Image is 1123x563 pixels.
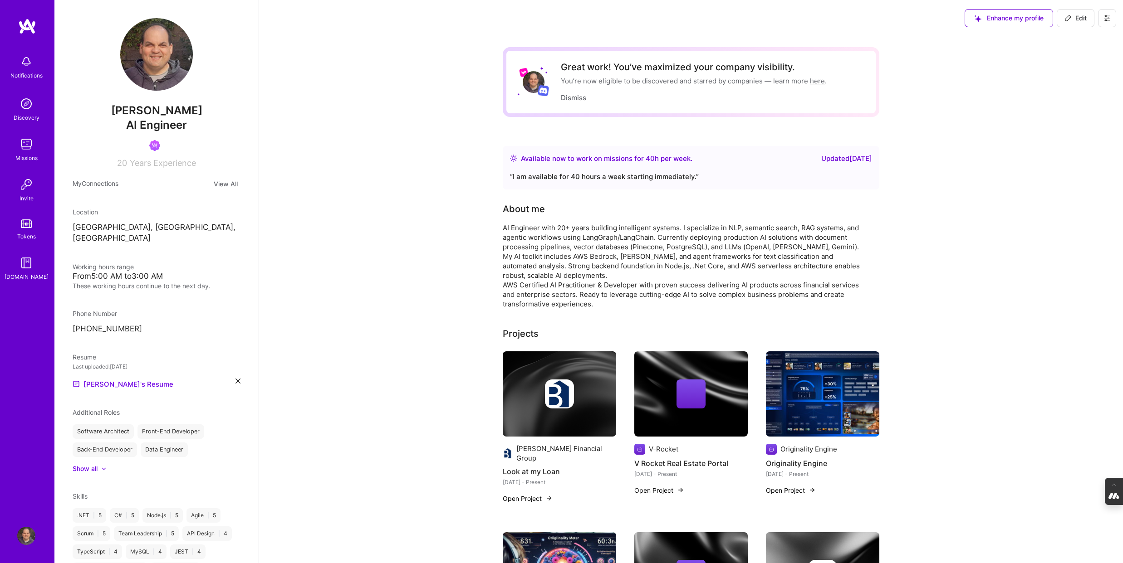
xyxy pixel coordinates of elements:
div: Missions [15,153,38,163]
div: AI Engineer with 20+ years building intelligent systems. I specialize in NLP, semantic search, RA... [503,223,866,309]
span: Edit [1064,14,1087,23]
span: | [207,512,209,519]
i: icon Close [235,379,240,383]
div: Great work! You’ve maximized your company visibility. [561,62,827,73]
div: Invite [20,194,34,203]
div: Data Engineer [141,442,188,457]
span: My Connections [73,179,118,189]
span: | [93,512,95,519]
img: Availability [510,155,517,162]
span: Working hours range [73,263,134,271]
img: cover [634,351,748,437]
div: “ I am available for 40 hours a week starting immediately. ” [510,171,872,182]
img: User Avatar [523,71,544,93]
div: Last uploaded: [DATE] [73,362,240,371]
img: Been on Mission [149,140,160,151]
div: Front-End Developer [137,424,204,439]
div: Agile 5 [186,508,221,523]
div: Discovery [14,113,39,122]
a: [PERSON_NAME]'s Resume [73,379,173,389]
div: API Design 4 [182,526,232,541]
div: Originality Engine [780,444,837,454]
img: bell [17,53,35,71]
div: Location [73,207,240,217]
span: Additional Roles [73,408,120,416]
button: Open Project [503,494,553,503]
div: [DATE] - Present [634,469,748,479]
span: | [153,548,155,555]
div: Tokens [17,232,36,241]
div: Team Leadership 5 [114,526,179,541]
div: [PERSON_NAME] Financial Group [516,444,616,463]
span: | [126,512,128,519]
span: Enhance my profile [974,14,1044,23]
img: User Avatar [120,18,193,91]
button: View All [211,179,240,189]
div: MySQL 4 [126,544,167,559]
a: here [810,77,825,85]
div: C# 5 [110,508,139,523]
div: Back-End Developer [73,442,137,457]
img: Invite [17,175,35,194]
span: | [192,548,194,555]
img: arrow-right [545,495,553,502]
img: Company logo [766,444,777,455]
span: | [166,530,167,537]
img: Lyft logo [519,68,529,77]
img: Originality Engine [766,351,879,437]
img: arrow-right [677,486,684,494]
img: User Avatar [17,527,35,545]
div: From 5:00 AM to 3:00 AM [73,272,240,281]
div: You’re now eligible to be discovered and starred by companies — learn more . [561,76,827,86]
span: | [218,530,220,537]
div: Updated [DATE] [821,153,872,164]
div: About me [503,202,545,216]
span: [PERSON_NAME] [73,104,240,117]
span: | [170,512,172,519]
img: arrow-right [809,486,816,494]
button: Open Project [634,485,684,495]
span: Resume [73,353,96,361]
div: Software Architect [73,424,134,439]
img: logo [18,18,36,34]
i: icon SuggestedTeams [974,15,981,22]
img: Company logo [503,448,513,459]
button: Enhance my profile [965,9,1053,27]
span: AI Engineer [126,118,187,131]
img: Discord logo [538,85,549,96]
span: Skills [73,492,88,500]
h4: Originality Engine [766,457,879,469]
div: [DATE] - Present [503,477,616,487]
span: Years Experience [130,158,196,168]
img: Company logo [545,379,574,408]
div: V-Rocket [649,444,678,454]
img: Resume [73,380,80,388]
div: Node.js 5 [142,508,183,523]
span: Phone Number [73,310,117,317]
span: 40 [646,154,655,163]
p: [GEOGRAPHIC_DATA], [GEOGRAPHIC_DATA], [GEOGRAPHIC_DATA] [73,222,240,244]
img: cover [503,351,616,437]
div: These working hours continue to the next day. [73,281,240,291]
div: JEST 4 [170,544,206,559]
img: teamwork [17,135,35,153]
div: Available now to work on missions for h per week . [521,153,692,164]
div: [DOMAIN_NAME] [5,272,49,281]
h4: V Rocket Real Estate Portal [634,457,748,469]
img: tokens [21,219,32,228]
div: Scrum 5 [73,526,110,541]
img: discovery [17,95,35,113]
p: [PHONE_NUMBER] [73,324,240,335]
div: Notifications [10,71,43,80]
img: guide book [17,254,35,272]
span: 20 [117,158,127,168]
span: | [108,548,110,555]
img: Company logo [634,444,645,455]
div: Projects [503,327,539,340]
div: TypeScript 4 [73,544,122,559]
a: User Avatar [15,527,38,545]
div: Show all [73,464,98,473]
button: Dismiss [561,93,586,102]
button: Edit [1057,9,1094,27]
h4: Look at my Loan [503,466,616,477]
